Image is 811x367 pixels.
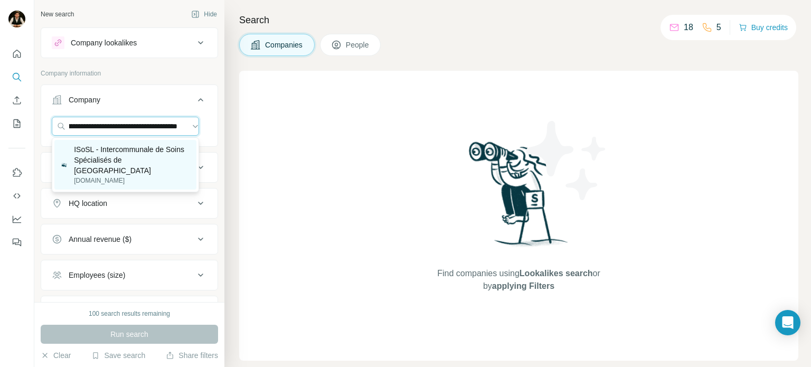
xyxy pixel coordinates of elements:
button: Use Surfe on LinkedIn [8,163,25,182]
button: Use Surfe API [8,186,25,205]
p: ISoSL - Intercommunale de Soins Spécialisés de [GEOGRAPHIC_DATA] [74,144,190,176]
button: Search [8,68,25,87]
span: Companies [265,40,304,50]
span: Lookalikes search [520,269,593,278]
button: Buy credits [739,20,788,35]
button: Company [41,87,218,117]
button: Save search [91,350,145,361]
button: Feedback [8,233,25,252]
img: Avatar [8,11,25,27]
button: Enrich CSV [8,91,25,110]
h4: Search [239,13,798,27]
button: Technologies [41,298,218,324]
button: Company lookalikes [41,30,218,55]
img: ISoSL - Intercommunale de Soins Spécialisés de Liège [61,162,68,169]
button: My lists [8,114,25,133]
span: People [346,40,370,50]
div: Company [69,95,100,105]
button: Hide [184,6,224,22]
div: New search [41,10,74,19]
div: Open Intercom Messenger [775,310,800,335]
div: Employees (size) [69,270,125,280]
div: HQ location [69,198,107,209]
button: Quick start [8,44,25,63]
p: [DOMAIN_NAME] [74,176,190,185]
div: Company lookalikes [71,37,137,48]
span: applying Filters [492,281,554,290]
button: Dashboard [8,210,25,229]
button: Annual revenue ($) [41,227,218,252]
div: Annual revenue ($) [69,234,131,244]
img: Surfe Illustration - Stars [519,113,614,208]
button: Employees (size) [41,262,218,288]
img: Surfe Illustration - Woman searching with binoculars [464,139,574,257]
p: 5 [716,21,721,34]
p: Company information [41,69,218,78]
button: HQ location [41,191,218,216]
p: 18 [684,21,693,34]
span: Find companies using or by [434,267,603,293]
button: Share filters [166,350,218,361]
button: Clear [41,350,71,361]
button: Industry [41,155,218,180]
div: 100 search results remaining [89,309,170,318]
